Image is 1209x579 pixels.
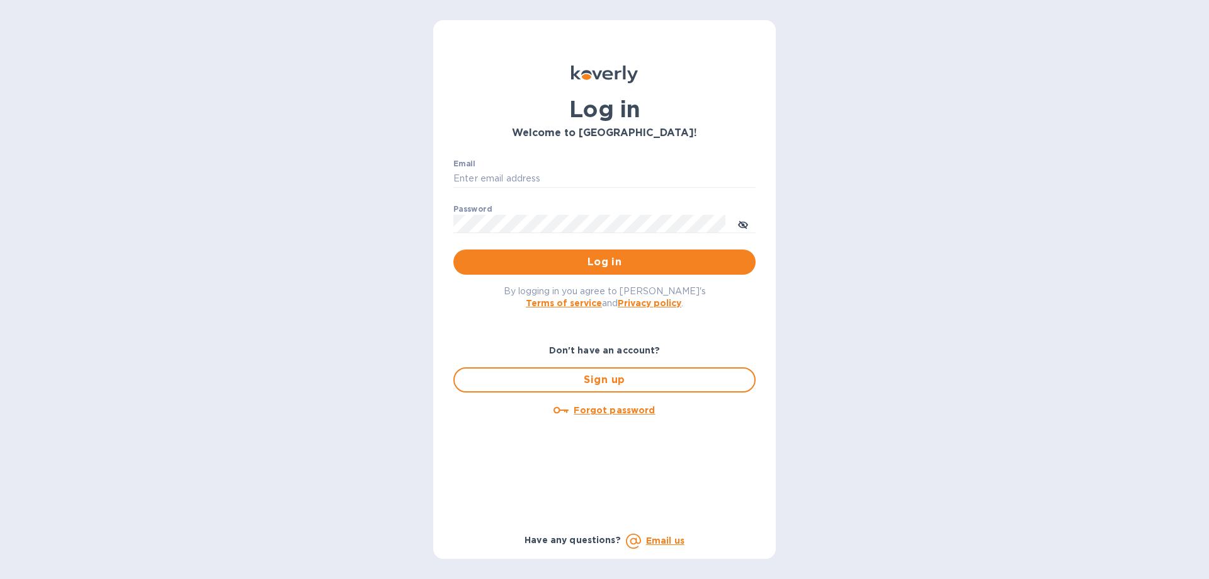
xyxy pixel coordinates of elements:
[453,205,492,213] label: Password
[549,345,661,355] b: Don't have an account?
[463,255,746,270] span: Log in
[730,211,756,236] button: toggle password visibility
[526,298,602,308] a: Terms of service
[646,536,684,546] a: Email us
[525,535,621,545] b: Have any questions?
[453,249,756,275] button: Log in
[453,169,756,188] input: Enter email address
[453,367,756,393] button: Sign up
[504,286,706,308] span: By logging in you agree to [PERSON_NAME]'s and .
[453,127,756,139] h3: Welcome to [GEOGRAPHIC_DATA]!
[571,66,638,83] img: Koverly
[465,372,744,387] span: Sign up
[574,405,655,415] u: Forgot password
[618,298,681,308] a: Privacy policy
[453,160,475,168] label: Email
[453,96,756,122] h1: Log in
